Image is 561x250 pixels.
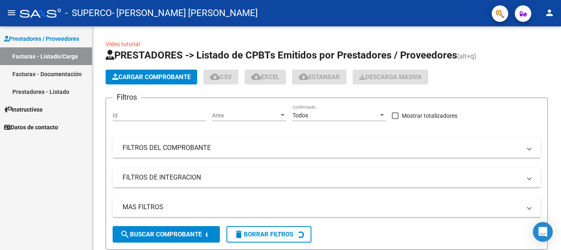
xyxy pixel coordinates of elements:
button: CSV [203,70,238,84]
span: Todos [292,112,308,119]
span: Datos de contacto [4,123,58,132]
button: Buscar Comprobante [113,226,220,243]
mat-expansion-panel-header: FILTROS DEL COMPROBANTE [113,138,541,158]
span: Cargar Comprobante [112,73,191,81]
mat-icon: cloud_download [299,72,309,82]
div: Open Intercom Messenger [533,222,553,242]
span: - SUPERCO [65,4,112,22]
span: - [PERSON_NAME] [PERSON_NAME] [112,4,258,22]
mat-icon: cloud_download [251,72,261,82]
button: Cargar Comprobante [106,70,197,84]
span: Instructivos [4,105,42,114]
a: Video tutorial [106,41,140,47]
span: EXCEL [251,73,279,81]
mat-icon: search [120,229,130,239]
button: Borrar Filtros [226,226,311,243]
span: Area [212,112,279,119]
span: CSV [210,73,232,81]
span: (alt+q) [457,52,476,60]
span: Descarga Masiva [359,73,422,81]
span: Buscar Comprobante [120,231,202,238]
mat-icon: menu [7,8,16,18]
button: EXCEL [245,70,286,84]
h3: Filtros [113,91,141,103]
mat-icon: person [544,8,554,18]
mat-icon: cloud_download [210,72,220,82]
mat-panel-title: FILTROS DEL COMPROBANTE [123,143,521,152]
mat-panel-title: MAS FILTROS [123,203,521,212]
mat-panel-title: FILTROS DE INTEGRACION [123,173,521,182]
mat-expansion-panel-header: MAS FILTROS [113,197,541,217]
button: Descarga Masiva [353,70,428,84]
span: Borrar Filtros [234,231,293,238]
mat-expansion-panel-header: FILTROS DE INTEGRACION [113,168,541,187]
span: Mostrar totalizadores [402,111,457,121]
span: PRESTADORES -> Listado de CPBTs Emitidos por Prestadores / Proveedores [106,49,457,61]
span: Prestadores / Proveedores [4,34,79,43]
mat-icon: delete [234,229,244,239]
span: Estandar [299,73,340,81]
app-download-masive: Descarga masiva de comprobantes (adjuntos) [353,70,428,84]
button: Estandar [292,70,346,84]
